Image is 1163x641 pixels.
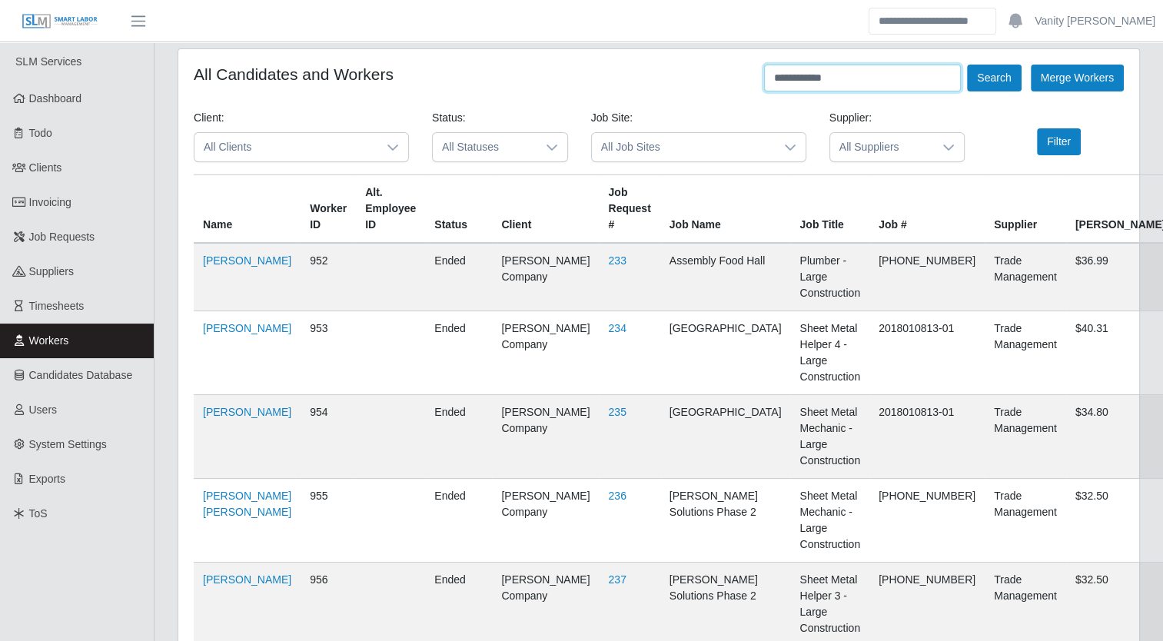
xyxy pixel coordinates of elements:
th: Supplier [985,175,1066,244]
input: Search [869,8,996,35]
a: [PERSON_NAME] [203,573,291,586]
span: All Clients [194,133,377,161]
td: ended [425,479,492,563]
th: Job Request # [599,175,660,244]
td: 955 [301,479,356,563]
td: [GEOGRAPHIC_DATA] [660,311,791,395]
td: Assembly Food Hall [660,243,791,311]
h4: All Candidates and Workers [194,65,394,84]
a: 233 [608,254,626,267]
span: Invoicing [29,196,71,208]
button: Filter [1037,128,1081,155]
label: Status: [432,110,466,126]
th: Worker ID [301,175,356,244]
td: [PERSON_NAME] Company [492,243,599,311]
label: Client: [194,110,224,126]
td: Trade Management [985,243,1066,311]
span: Users [29,404,58,416]
td: [PHONE_NUMBER] [869,243,985,311]
a: [PERSON_NAME] [203,254,291,267]
button: Merge Workers [1031,65,1124,91]
a: 237 [608,573,626,586]
td: [GEOGRAPHIC_DATA] [660,395,791,479]
span: All Job Sites [592,133,775,161]
a: Vanity [PERSON_NAME] [1035,13,1155,29]
td: ended [425,395,492,479]
span: Timesheets [29,300,85,312]
a: [PERSON_NAME] [203,406,291,418]
td: Sheet Metal Helper 4 - Large Construction [790,311,869,395]
span: Dashboard [29,92,82,105]
button: Search [967,65,1021,91]
td: [PERSON_NAME] Solutions Phase 2 [660,479,791,563]
img: SLM Logo [22,13,98,30]
td: ended [425,243,492,311]
td: Trade Management [985,395,1066,479]
th: Job # [869,175,985,244]
td: [PERSON_NAME] Company [492,479,599,563]
span: Candidates Database [29,369,133,381]
a: 235 [608,406,626,418]
span: Todo [29,127,52,139]
td: Plumber - Large Construction [790,243,869,311]
a: 234 [608,322,626,334]
td: 954 [301,395,356,479]
span: Exports [29,473,65,485]
td: [PERSON_NAME] Company [492,395,599,479]
a: [PERSON_NAME] [203,322,291,334]
span: All Suppliers [830,133,934,161]
span: Clients [29,161,62,174]
td: Sheet Metal Mechanic - Large Construction [790,395,869,479]
td: 2018010813-01 [869,311,985,395]
label: Job Site: [591,110,633,126]
td: Sheet Metal Mechanic - Large Construction [790,479,869,563]
td: [PERSON_NAME] Company [492,311,599,395]
th: Job Title [790,175,869,244]
span: Suppliers [29,265,74,277]
td: Trade Management [985,479,1066,563]
th: Name [194,175,301,244]
th: Job Name [660,175,791,244]
label: Supplier: [829,110,872,126]
span: System Settings [29,438,107,450]
td: 952 [301,243,356,311]
span: ToS [29,507,48,520]
td: ended [425,311,492,395]
td: Trade Management [985,311,1066,395]
td: 953 [301,311,356,395]
a: [PERSON_NAME] [PERSON_NAME] [203,490,291,518]
span: All Statuses [433,133,537,161]
a: 236 [608,490,626,502]
span: Workers [29,334,69,347]
th: Client [492,175,599,244]
th: Status [425,175,492,244]
span: SLM Services [15,55,81,68]
th: Alt. Employee ID [356,175,425,244]
span: Job Requests [29,231,95,243]
td: [PHONE_NUMBER] [869,479,985,563]
td: 2018010813-01 [869,395,985,479]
